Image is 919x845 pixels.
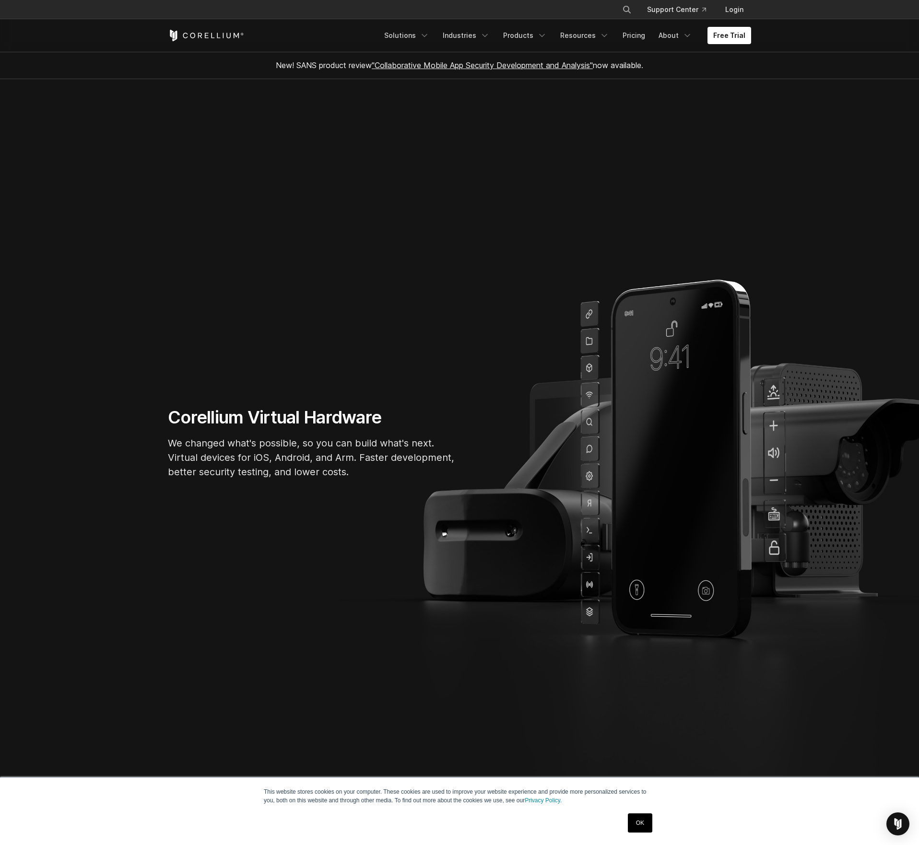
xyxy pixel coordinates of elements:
a: Products [497,27,553,44]
h1: Corellium Virtual Hardware [168,407,456,428]
a: OK [628,813,652,833]
a: Solutions [378,27,435,44]
a: Free Trial [707,27,751,44]
a: Support Center [639,1,714,18]
a: Privacy Policy. [525,797,562,804]
a: Resources [554,27,615,44]
a: About [653,27,698,44]
a: Login [718,1,751,18]
button: Search [618,1,636,18]
p: This website stores cookies on your computer. These cookies are used to improve your website expe... [264,787,655,805]
div: Navigation Menu [378,27,751,44]
div: Open Intercom Messenger [886,812,909,835]
p: We changed what's possible, so you can build what's next. Virtual devices for iOS, Android, and A... [168,436,456,479]
a: Pricing [617,27,651,44]
div: Navigation Menu [611,1,751,18]
a: Industries [437,27,495,44]
a: "Collaborative Mobile App Security Development and Analysis" [372,60,593,70]
span: New! SANS product review now available. [276,60,643,70]
a: Corellium Home [168,30,244,41]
